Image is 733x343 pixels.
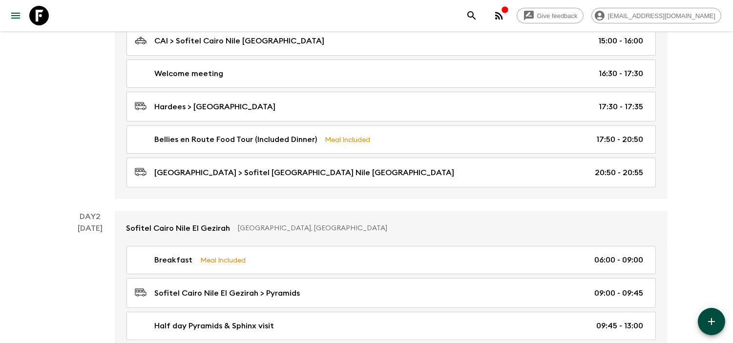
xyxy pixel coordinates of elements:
p: Meal Included [201,255,246,265]
a: Give feedback [517,8,584,23]
button: menu [6,6,25,25]
p: Bellies en Route Food Tour (Included Dinner) [155,134,317,145]
p: Breakfast [155,254,193,266]
p: Welcome meeting [155,68,224,80]
div: [DATE] [78,2,103,199]
span: Give feedback [532,12,583,20]
p: 17:50 - 20:50 [597,134,644,145]
p: Half day Pyramids & Sphinx visit [155,320,274,332]
p: Sofitel Cairo Nile El Gezirah > Pyramids [155,287,300,299]
p: 20:50 - 20:55 [595,167,644,179]
a: Welcome meeting16:30 - 17:30 [126,60,656,88]
a: CAI > Sofitel Cairo Nile [GEOGRAPHIC_DATA]15:00 - 16:00 [126,26,656,56]
a: Half day Pyramids & Sphinx visit09:45 - 13:00 [126,312,656,340]
div: [EMAIL_ADDRESS][DOMAIN_NAME] [591,8,721,23]
p: [GEOGRAPHIC_DATA], [GEOGRAPHIC_DATA] [238,223,648,233]
p: Day 2 [66,211,115,222]
p: 06:00 - 09:00 [595,254,644,266]
p: CAI > Sofitel Cairo Nile [GEOGRAPHIC_DATA] [155,35,325,47]
p: 15:00 - 16:00 [599,35,644,47]
p: 16:30 - 17:30 [599,68,644,80]
p: Meal Included [325,134,371,145]
p: Hardees > [GEOGRAPHIC_DATA] [155,101,276,113]
p: Sofitel Cairo Nile El Gezirah [126,222,230,234]
a: Sofitel Cairo Nile El Gezirah[GEOGRAPHIC_DATA], [GEOGRAPHIC_DATA] [115,211,668,246]
a: BreakfastMeal Included06:00 - 09:00 [126,246,656,274]
a: [GEOGRAPHIC_DATA] > Sofitel [GEOGRAPHIC_DATA] Nile [GEOGRAPHIC_DATA]20:50 - 20:55 [126,158,656,187]
a: Hardees > [GEOGRAPHIC_DATA]17:30 - 17:35 [126,92,656,121]
span: [EMAIL_ADDRESS][DOMAIN_NAME] [603,12,721,20]
p: 09:00 - 09:45 [595,287,644,299]
p: 09:45 - 13:00 [597,320,644,332]
a: Bellies en Route Food Tour (Included Dinner)Meal Included17:50 - 20:50 [126,125,656,154]
p: 17:30 - 17:35 [599,101,644,113]
button: search adventures [462,6,482,25]
p: [GEOGRAPHIC_DATA] > Sofitel [GEOGRAPHIC_DATA] Nile [GEOGRAPHIC_DATA] [155,167,455,179]
a: Sofitel Cairo Nile El Gezirah > Pyramids09:00 - 09:45 [126,278,656,308]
